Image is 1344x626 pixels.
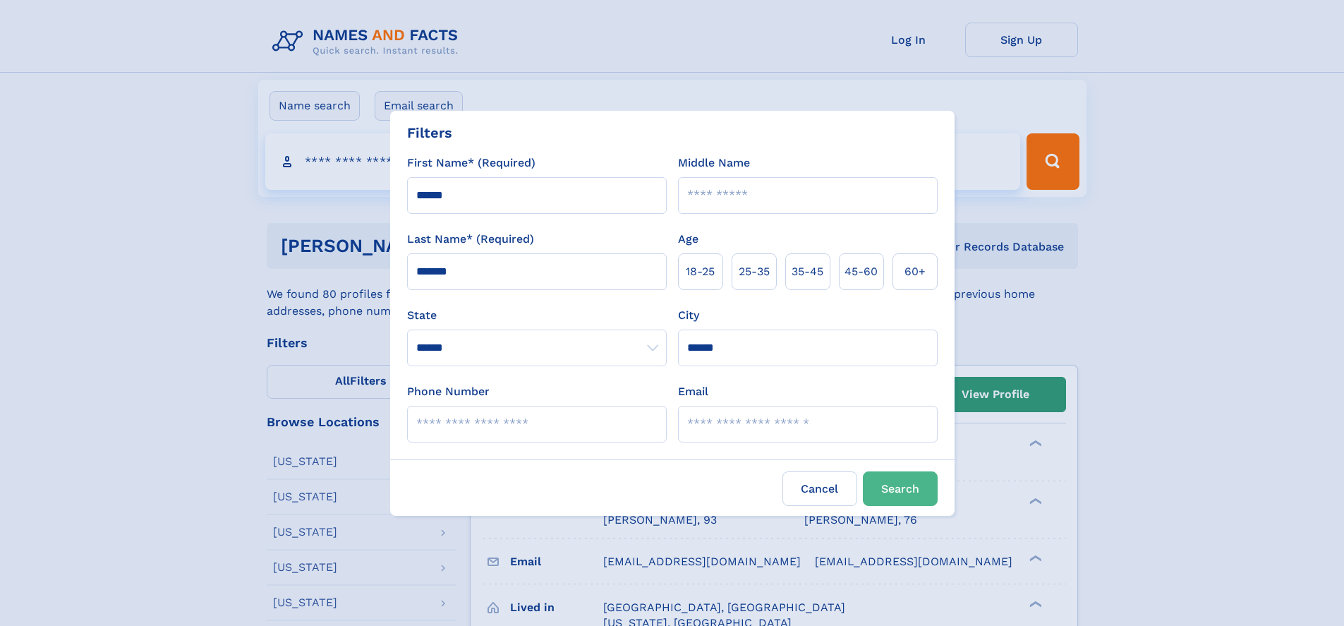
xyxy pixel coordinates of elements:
label: State [407,307,667,324]
label: Last Name* (Required) [407,231,534,248]
div: Filters [407,122,452,143]
label: Cancel [782,471,857,506]
label: Middle Name [678,155,750,171]
label: Email [678,383,708,400]
span: 18‑25 [686,263,715,280]
span: 45‑60 [844,263,878,280]
span: 25‑35 [739,263,770,280]
label: Phone Number [407,383,490,400]
button: Search [863,471,938,506]
label: Age [678,231,698,248]
label: First Name* (Required) [407,155,535,171]
label: City [678,307,699,324]
span: 35‑45 [792,263,823,280]
span: 60+ [904,263,926,280]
